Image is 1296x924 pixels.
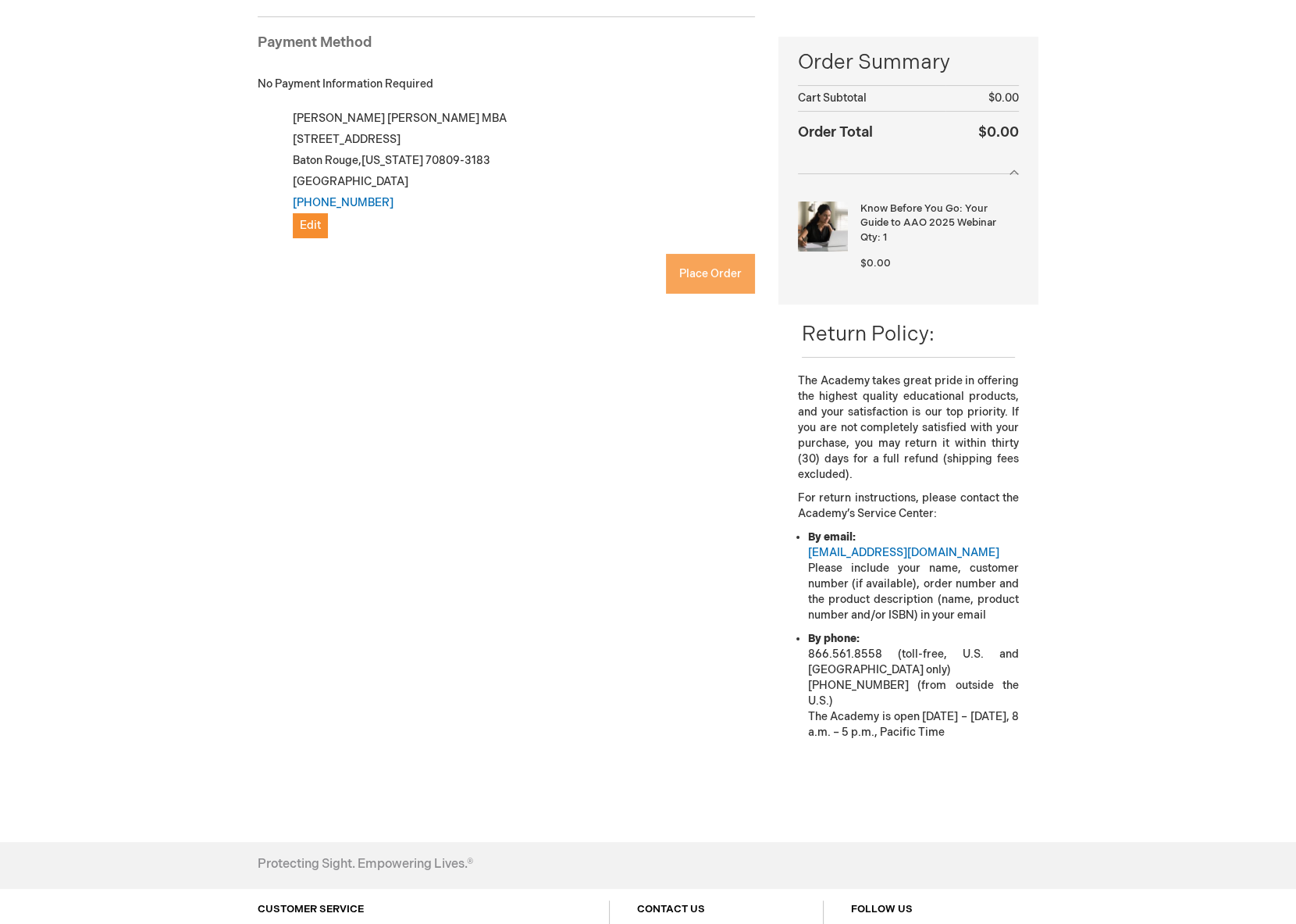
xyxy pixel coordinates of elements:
p: The Academy takes great pride in offering the highest quality educational products, and your sati... [798,373,1019,483]
a: FOLLOW US [851,903,913,915]
strong: Order Total [798,120,873,143]
strong: By email: [808,530,856,544]
p: For return instructions, please contact the Academy’s Service Center: [798,491,1019,522]
a: [PHONE_NUMBER] [293,196,393,209]
button: Place Order [666,254,755,294]
span: Order Summary [798,48,1019,85]
span: Return Policy: [802,323,935,347]
li: 866.561.8558 (toll-free, U.S. and [GEOGRAPHIC_DATA] only) [PHONE_NUMBER] (from outside the U.S.) ... [808,631,1019,740]
button: Edit [293,213,328,238]
span: Place Order [679,267,742,280]
img: Know Before You Go: Your Guide to AAO 2025 Webinar [798,202,848,252]
h4: Protecting Sight. Empowering Lives.® [258,858,473,872]
span: 1 [883,231,887,244]
a: CONTACT US [637,903,705,915]
div: Payment Method [258,33,755,61]
th: Cart Subtotal [798,86,945,112]
a: [EMAIL_ADDRESS][DOMAIN_NAME] [808,546,999,559]
span: Edit [300,219,321,232]
span: Qty [860,231,878,244]
span: $0.00 [978,124,1019,141]
div: [PERSON_NAME] [PERSON_NAME] MBA [STREET_ADDRESS] Baton Rouge , 70809-3183 [GEOGRAPHIC_DATA] [275,108,755,238]
span: No Payment Information Required [258,77,433,91]
iframe: reCAPTCHA [258,272,495,333]
strong: By phone: [808,632,860,645]
li: Please include your name, customer number (if available), order number and the product descriptio... [808,530,1019,623]
strong: Know Before You Go: Your Guide to AAO 2025 Webinar [860,202,1015,230]
span: [US_STATE] [361,154,423,167]
a: CUSTOMER SERVICE [258,903,364,915]
span: $0.00 [860,257,891,269]
span: $0.00 [988,91,1019,105]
